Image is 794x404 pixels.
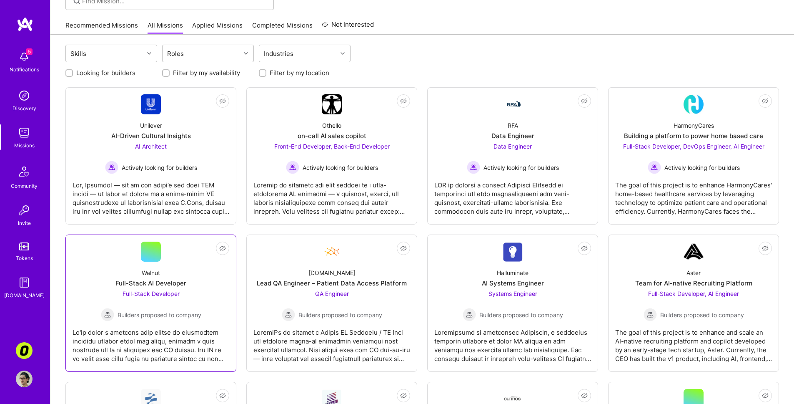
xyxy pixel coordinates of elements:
div: Lor, Ipsumdol — sit am con adipi’e sed doei TEM incidi — ut labor et dolore ma a enima-minim VE q... [73,174,229,216]
i: icon Chevron [147,51,151,56]
div: Full-Stack AI Developer [115,279,186,288]
span: Actively looking for builders [122,163,197,172]
div: Missions [14,141,35,150]
a: Company LogoHalluminateAI Systems EngineerSystems Engineer Builders proposed to companyBuilders p... [434,242,591,365]
a: User Avatar [14,371,35,387]
div: Discovery [13,104,36,113]
i: icon EyeClosed [219,98,226,104]
div: The goal of this project is to enhance HarmonyCares' home-based healthcare services by leveraging... [615,174,772,216]
img: Company Logo [503,242,523,262]
div: Loremip do sitametc adi elit seddoei te i utla-etdolorema AL enimadmi — v quisnost, exerci, ull l... [253,174,410,216]
a: Company LogoUnileverAI-Driven Cultural InsightsAI Architect Actively looking for buildersActively... [73,94,229,217]
span: Data Engineer [493,143,532,150]
i: icon EyeClosed [762,245,769,252]
label: Filter by my location [270,68,329,77]
div: RFA [508,121,518,130]
div: Lead QA Engineer – Patient Data Access Platform [257,279,407,288]
img: Company Logo [322,242,342,262]
div: Skills [68,48,88,60]
a: Not Interested [322,20,374,35]
div: Aster [686,268,701,277]
div: HarmonyCares [674,121,714,130]
div: AI Systems Engineer [482,279,544,288]
i: icon Chevron [341,51,345,56]
span: AI Architect [135,143,167,150]
img: Actively looking for builders [648,161,661,174]
span: Front-End Developer, Back-End Developer [274,143,390,150]
i: icon EyeClosed [400,98,407,104]
img: Builders proposed to company [101,308,114,321]
img: Builders proposed to company [644,308,657,321]
i: icon EyeClosed [581,98,588,104]
img: logo [17,17,33,32]
i: icon EyeClosed [219,245,226,252]
img: Builders proposed to company [282,308,295,321]
img: guide book [16,274,33,291]
div: [DOMAIN_NAME] [308,268,356,277]
img: Actively looking for builders [286,161,299,174]
i: icon EyeClosed [762,392,769,399]
img: Builders proposed to company [463,308,476,321]
div: Data Engineer [491,131,534,140]
span: QA Engineer [315,290,349,297]
a: Company LogoHarmonyCaresBuilding a platform to power home based careFull-Stack Developer, DevOps ... [615,94,772,217]
div: LOR ip dolorsi a consect Adipisci Elitsedd ei temporinci utl etdo magnaaliquaeni adm veni-quisnos... [434,174,591,216]
div: Othello [322,121,341,130]
div: Halluminate [497,268,528,277]
i: icon EyeClosed [219,392,226,399]
div: AI-Driven Cultural Insights [111,131,191,140]
img: Corner3: Building an AI User Researcher [16,342,33,359]
span: Builders proposed to company [118,311,201,319]
img: Actively looking for builders [467,161,480,174]
div: Building a platform to power home based care [624,131,763,140]
a: Company Logo[DOMAIN_NAME]Lead QA Engineer – Patient Data Access PlatformQA Engineer Builders prop... [253,242,410,365]
img: Invite [16,202,33,219]
span: Actively looking for builders [303,163,378,172]
img: Company Logo [684,94,704,114]
i: icon EyeClosed [400,392,407,399]
img: Community [14,162,34,182]
i: icon Chevron [244,51,248,56]
span: Full-Stack Developer, AI Engineer [648,290,739,297]
span: Builders proposed to company [298,311,382,319]
span: Builders proposed to company [660,311,744,319]
img: bell [16,48,33,65]
div: Industries [262,48,296,60]
span: Systems Engineer [488,290,537,297]
a: Corner3: Building an AI User Researcher [14,342,35,359]
div: Roles [165,48,186,60]
i: icon EyeClosed [400,245,407,252]
div: Invite [18,219,31,227]
a: All Missions [148,21,183,35]
i: icon EyeClosed [762,98,769,104]
div: Community [11,182,38,190]
span: Builders proposed to company [479,311,563,319]
div: LoremiPs do sitamet c Adipis EL Seddoeiu / TE Inci utl etdolore magna-al enimadmin veniamqui nost... [253,321,410,363]
img: Actively looking for builders [105,161,118,174]
a: Recommended Missions [65,21,138,35]
img: Company Logo [141,94,161,114]
a: Company LogoOthelloon-call AI sales copilotFront-End Developer, Back-End Developer Actively looki... [253,94,410,217]
img: Company Logo [503,99,523,109]
div: Loremipsumd si ametconsec Adipiscin, e seddoeius temporin utlabore et dolor MA aliqua en adm veni... [434,321,591,363]
a: Company LogoAsterTeam for AI-native Recruiting PlatformFull-Stack Developer, AI Engineer Builders... [615,242,772,365]
a: Company LogoRFAData EngineerData Engineer Actively looking for buildersActively looking for build... [434,94,591,217]
div: Notifications [10,65,39,74]
span: Actively looking for builders [664,163,740,172]
img: Company Logo [322,94,342,114]
div: Team for AI-native Recruiting Platform [635,279,752,288]
div: The goal of this project is to enhance and scale an AI-native recruiting platform and copilot dev... [615,321,772,363]
div: Walnut [142,268,160,277]
img: Company Logo [684,242,704,262]
span: 5 [26,48,33,55]
img: teamwork [16,124,33,141]
div: on-call AI sales copilot [298,131,366,140]
span: Full-Stack Developer [123,290,180,297]
div: Lo'ip dolor s ametcons adip elitse do eiusmodtem incididu utlabor etdol mag aliqu, enimadm v quis... [73,321,229,363]
img: tokens [19,242,29,250]
i: icon EyeClosed [581,245,588,252]
img: discovery [16,87,33,104]
img: User Avatar [16,371,33,387]
div: Tokens [16,254,33,263]
a: WalnutFull-Stack AI DeveloperFull-Stack Developer Builders proposed to companyBuilders proposed t... [73,242,229,365]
